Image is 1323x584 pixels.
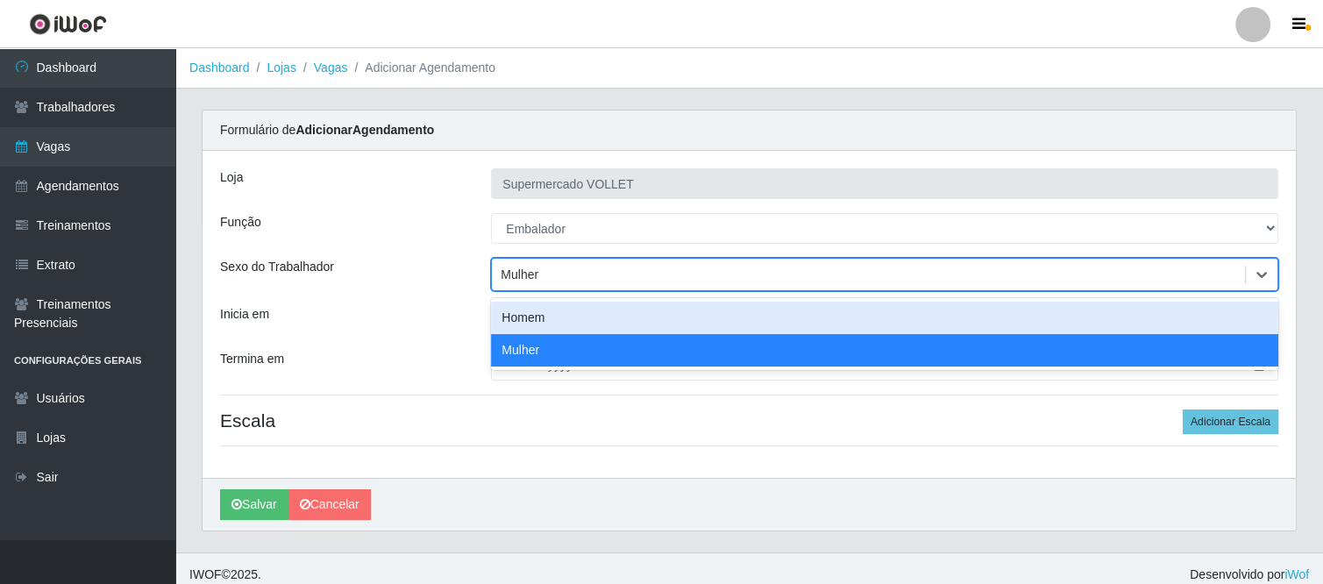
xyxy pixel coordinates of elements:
[220,213,261,231] label: Função
[189,566,261,584] span: © 2025 .
[189,61,250,75] a: Dashboard
[267,61,295,75] a: Lojas
[1190,566,1309,584] span: Desenvolvido por
[203,110,1296,151] div: Formulário de
[1284,567,1309,581] a: iWof
[491,302,1278,334] div: Homem
[501,266,538,284] div: Mulher
[220,305,269,324] label: Inicia em
[220,258,334,276] label: Sexo do Trabalhador
[491,334,1278,367] div: Mulher
[220,350,284,368] label: Termina em
[1183,410,1278,434] button: Adicionar Escala
[220,168,243,187] label: Loja
[295,123,434,137] strong: Adicionar Agendamento
[29,13,107,35] img: CoreUI Logo
[220,489,288,520] button: Salvar
[347,59,495,77] li: Adicionar Agendamento
[220,410,1278,431] h4: Escala
[314,61,348,75] a: Vagas
[288,489,371,520] a: Cancelar
[175,48,1323,89] nav: breadcrumb
[189,567,222,581] span: IWOF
